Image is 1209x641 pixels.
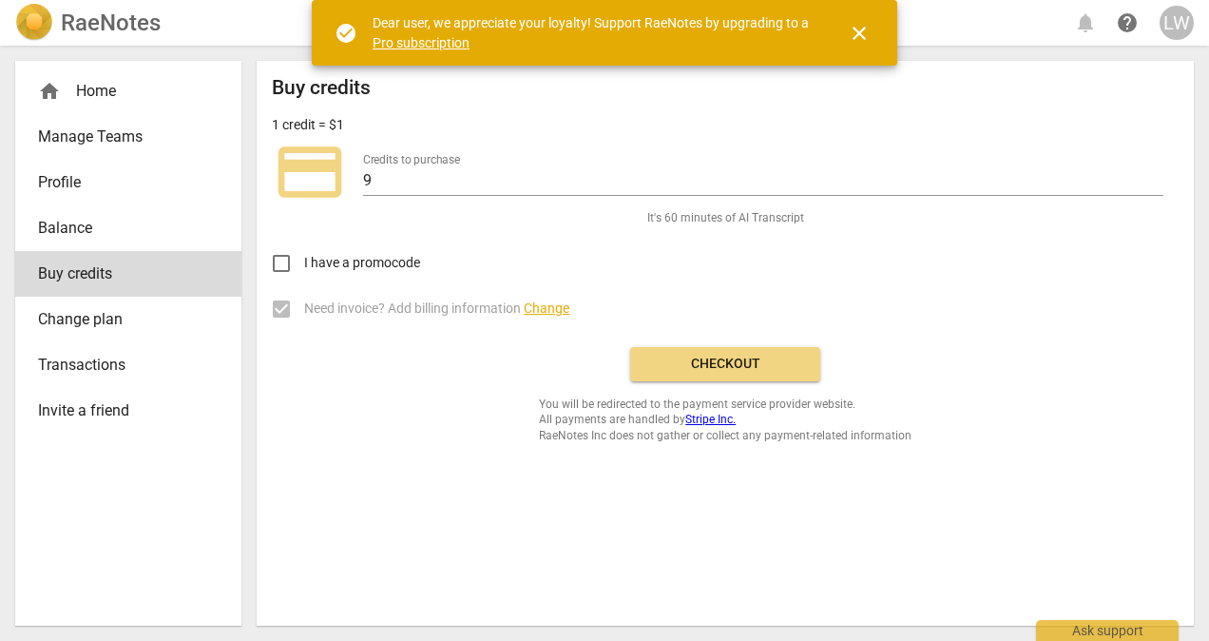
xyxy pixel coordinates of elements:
span: check_circle [335,22,357,45]
a: Pro subscription [373,35,470,50]
span: Invite a friend [38,399,203,422]
span: You will be redirected to the payment service provider website. All payments are handled by RaeNo... [539,397,912,444]
span: It's 60 minutes of AI Transcript [647,210,804,226]
span: Checkout [645,355,805,374]
span: Balance [38,217,203,240]
a: Transactions [15,342,241,388]
span: help [1116,11,1139,34]
img: Logo [15,4,53,42]
span: home [38,80,61,103]
span: credit_card [272,134,348,210]
p: 1 credit = $1 [272,115,344,135]
span: Need invoice? Add billing information [304,299,569,319]
h2: RaeNotes [61,10,161,36]
div: Ask support [1036,620,1179,641]
label: Credits to purchase [363,154,460,165]
a: Buy credits [15,251,241,297]
div: Home [38,80,203,103]
a: Help [1110,6,1144,40]
span: Profile [38,171,203,194]
span: Change plan [38,308,203,331]
span: I have a promocode [304,253,420,273]
button: LW [1160,6,1194,40]
span: Buy credits [38,262,203,285]
div: Dear user, we appreciate your loyalty! Support RaeNotes by upgrading to a [373,13,814,52]
a: LogoRaeNotes [15,4,161,42]
button: Close [836,10,882,56]
h2: Buy credits [272,76,371,100]
button: Checkout [630,347,820,381]
a: Change plan [15,297,241,342]
span: Transactions [38,354,203,377]
span: close [848,22,871,45]
a: Stripe Inc. [685,413,736,426]
span: Change [524,301,569,316]
a: Invite a friend [15,388,241,434]
a: Balance [15,205,241,251]
a: Profile [15,160,241,205]
div: Home [15,68,241,114]
span: Manage Teams [38,126,203,148]
a: Manage Teams [15,114,241,160]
